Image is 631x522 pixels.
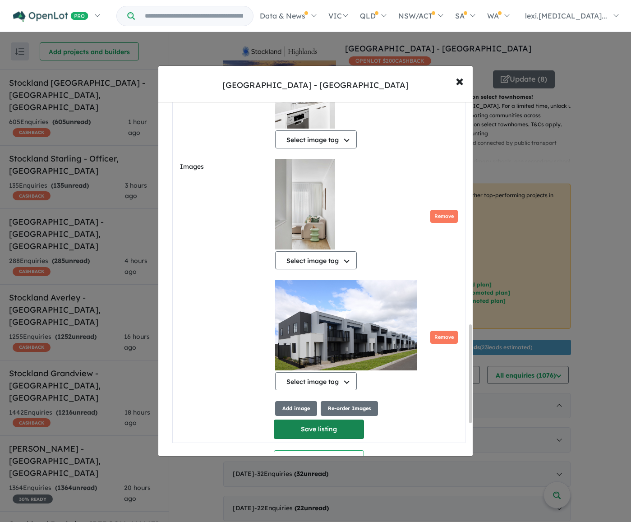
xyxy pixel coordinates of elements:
button: Re-order Images [321,401,378,416]
button: Remove [430,210,458,223]
img: 2Q== [275,280,417,370]
label: Images [180,162,272,172]
button: Create a new listing [274,450,364,470]
img: Openlot PRO Logo White [13,11,88,22]
button: Select image tag [275,130,357,148]
button: Save listing [274,420,364,439]
img: Stockland Highlands - Mickleham - Lot Etto 16 Townhome by Homebuyers Centre [275,159,335,249]
button: Remove [430,331,458,344]
button: Select image tag [275,372,357,390]
button: Add image [275,401,317,416]
span: lexi.[MEDICAL_DATA]... [525,11,607,20]
div: [GEOGRAPHIC_DATA] - [GEOGRAPHIC_DATA] [222,79,409,91]
span: × [456,71,464,90]
input: Try estate name, suburb, builder or developer [137,6,251,26]
button: Select image tag [275,251,357,269]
